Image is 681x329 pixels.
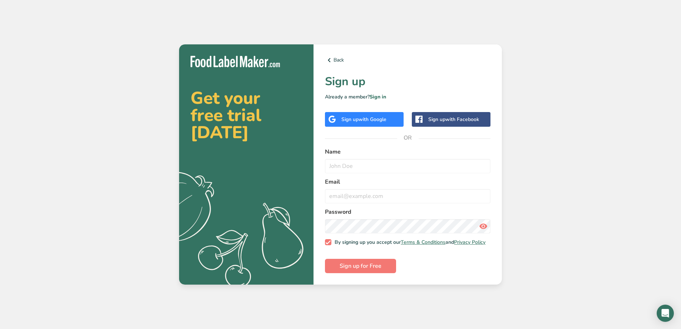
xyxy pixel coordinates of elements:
p: Already a member? [325,93,490,101]
span: with Google [359,116,386,123]
label: Password [325,208,490,216]
span: Sign up for Free [340,262,381,270]
label: Name [325,147,490,156]
span: with Facebook [445,116,479,123]
a: Terms & Conditions [401,239,445,246]
div: Open Intercom Messenger [657,305,674,322]
label: Email [325,178,490,186]
input: email@example.com [325,189,490,203]
div: Sign up [341,116,386,123]
h2: Get your free trial [DATE] [191,89,302,141]
input: John Doe [325,159,490,173]
a: Sign in [370,93,386,100]
a: Privacy Policy [454,239,485,246]
span: OR [397,127,419,149]
img: Food Label Maker [191,56,280,68]
a: Back [325,56,490,64]
h1: Sign up [325,73,490,90]
div: Sign up [428,116,479,123]
button: Sign up for Free [325,259,396,273]
span: By signing up you accept our and [331,239,486,246]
